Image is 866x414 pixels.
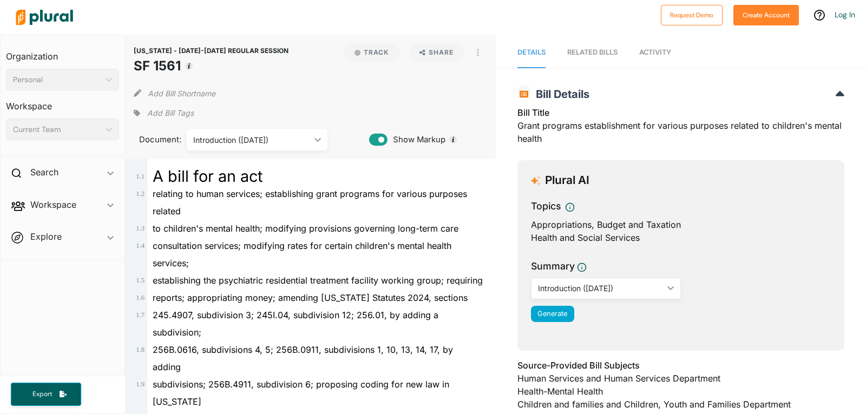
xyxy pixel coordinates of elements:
button: Export [11,383,81,406]
div: RELATED BILLS [567,47,618,57]
span: Details [517,48,546,56]
span: consultation services; modifying rates for certain children's mental health services; [153,240,451,268]
h3: Source-Provided Bill Subjects [517,359,844,372]
h2: Search [30,166,58,178]
a: RELATED BILLS [567,37,618,68]
span: Add Bill Tags [147,108,194,119]
div: Grant programs establishment for various purposes related to children's mental health [517,106,844,152]
div: Introduction ([DATE]) [538,282,663,294]
button: Share [404,43,469,62]
h3: Summary [531,259,575,273]
h3: Topics [531,199,561,213]
button: Track [344,43,400,62]
span: Show Markup [388,134,445,146]
div: Add tags [134,105,193,121]
div: Health and Social Services [531,231,831,244]
div: Current Team [13,124,101,135]
div: Children and families and Children, Youth and Families Department [517,398,844,411]
span: subdivisions; 256B.4911, subdivision 6; proposing coding for new law in [US_STATE] [153,379,449,407]
h3: Bill Title [517,106,844,119]
span: reports; appropriating money; amending [US_STATE] Statutes 2024, sections [153,292,468,303]
span: 245.4907, subdivision 3; 245I.04, subdivision 12; 256.01, by adding a subdivision; [153,310,438,338]
span: Bill Details [530,88,589,101]
span: Export [25,390,60,399]
span: 1 . 5 [136,277,145,284]
a: Request Demo [661,9,723,20]
a: Log In [835,10,855,19]
span: 256B.0616, subdivisions 4, 5; 256B.0911, subdivisions 1, 10, 13, 14, 17, by adding [153,344,453,372]
span: 1 . 2 [136,190,145,198]
div: Personal [13,74,101,86]
span: Activity [639,48,671,56]
div: Health-Mental Health [517,385,844,398]
span: A bill for an act [153,167,263,186]
span: 1 . 7 [136,311,145,319]
button: Add Bill Shortname [148,84,215,102]
div: Tooltip anchor [448,135,458,144]
h3: Organization [6,41,119,64]
div: Tooltip anchor [184,61,194,71]
button: Generate [531,306,574,322]
button: Create Account [733,5,799,25]
span: [US_STATE] - [DATE]-[DATE] REGULAR SESSION [134,47,288,55]
a: Details [517,37,546,68]
div: Human Services and Human Services Department [517,372,844,385]
h3: Plural AI [545,174,589,187]
span: Document: [134,134,173,146]
span: 1 . 4 [136,242,145,249]
span: 1 . 6 [136,294,145,301]
span: 1 . 3 [136,225,145,232]
span: establishing the psychiatric residential treatment facility working group; requiring [153,275,483,286]
a: Create Account [733,9,799,20]
span: 1 . 9 [136,380,145,388]
span: 1 . 1 [136,173,145,180]
div: Appropriations, Budget and Taxation [531,218,831,231]
h3: Workspace [6,90,119,114]
div: Introduction ([DATE]) [193,134,310,146]
span: Generate [537,310,567,318]
span: to children's mental health; modifying provisions governing long-term care [153,223,458,234]
span: relating to human services; establishing grant programs for various purposes related [153,188,467,216]
button: Share [409,43,464,62]
button: Request Demo [661,5,723,25]
a: Activity [639,37,671,68]
span: 1 . 8 [136,346,145,353]
h1: SF 1561 [134,56,288,76]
